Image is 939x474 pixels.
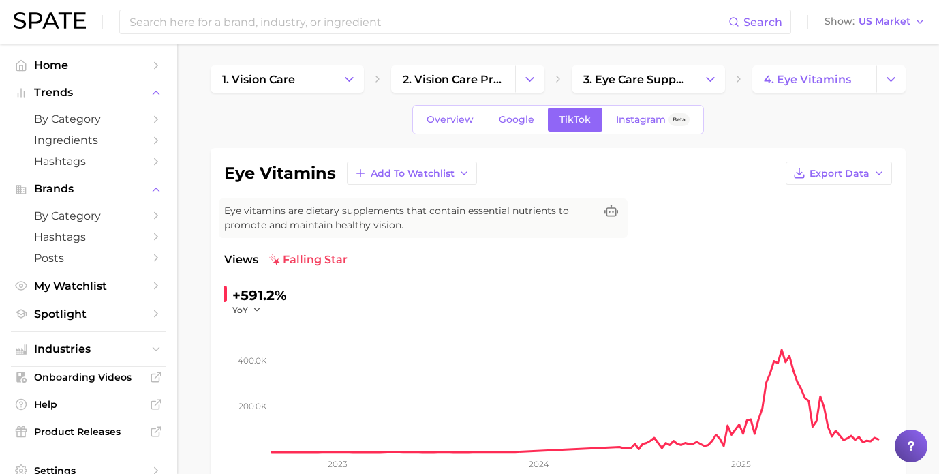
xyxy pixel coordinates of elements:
[347,162,477,185] button: Add to Watchlist
[11,205,166,226] a: by Category
[34,155,143,168] span: Hashtags
[34,59,143,72] span: Home
[529,459,549,469] tspan: 2024
[238,401,267,411] tspan: 200.0k
[11,421,166,442] a: Product Releases
[11,248,166,269] a: Posts
[34,398,143,411] span: Help
[11,226,166,248] a: Hashtags
[232,304,248,316] span: YoY
[34,87,143,99] span: Trends
[825,18,855,25] span: Show
[11,130,166,151] a: Ingredients
[34,426,143,438] span: Product Releases
[743,16,782,29] span: Search
[34,231,143,243] span: Hashtags
[11,108,166,130] a: by Category
[810,168,869,179] span: Export Data
[14,12,86,29] img: SPATE
[34,113,143,125] span: by Category
[34,183,143,195] span: Brands
[764,73,851,86] span: 4. eye vitamins
[604,108,701,132] a: InstagramBeta
[559,114,591,125] span: TikTok
[752,65,876,93] a: 4. eye vitamins
[11,55,166,76] a: Home
[515,65,544,93] button: Change Category
[34,371,143,383] span: Onboarding Videos
[499,114,534,125] span: Google
[34,343,143,355] span: Industries
[391,65,515,93] a: 2. vision care products
[616,114,666,125] span: Instagram
[11,367,166,387] a: Onboarding Videos
[238,355,267,366] tspan: 400.0k
[34,209,143,222] span: by Category
[269,254,280,265] img: falling star
[371,168,455,179] span: Add to Watchlist
[222,73,295,86] span: 1. vision care
[859,18,910,25] span: US Market
[11,339,166,359] button: Industries
[11,394,166,415] a: Help
[548,108,602,132] a: TikTok
[11,276,166,297] a: My Watchlist
[11,151,166,172] a: Hashtags
[11,303,166,325] a: Spotlight
[328,459,348,469] tspan: 2023
[269,252,348,268] span: falling star
[572,65,696,93] a: 3. eye care supplements
[786,162,892,185] button: Export Data
[403,73,504,86] span: 2. vision care products
[427,114,474,125] span: Overview
[696,65,725,93] button: Change Category
[34,134,143,147] span: Ingredients
[415,108,485,132] a: Overview
[583,73,684,86] span: 3. eye care supplements
[731,459,751,469] tspan: 2025
[335,65,364,93] button: Change Category
[876,65,906,93] button: Change Category
[821,13,929,31] button: ShowUS Market
[34,280,143,293] span: My Watchlist
[487,108,546,132] a: Google
[224,252,258,268] span: Views
[11,83,166,103] button: Trends
[232,304,262,316] button: YoY
[673,114,686,125] span: Beta
[34,308,143,321] span: Spotlight
[211,65,335,93] a: 1. vision care
[232,284,287,306] div: +591.2%
[224,165,336,181] h1: eye vitamins
[128,10,728,33] input: Search here for a brand, industry, or ingredient
[224,204,595,233] span: Eye vitamins are dietary supplements that contain essential nutrients to promote and maintain hea...
[34,252,143,265] span: Posts
[11,179,166,199] button: Brands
